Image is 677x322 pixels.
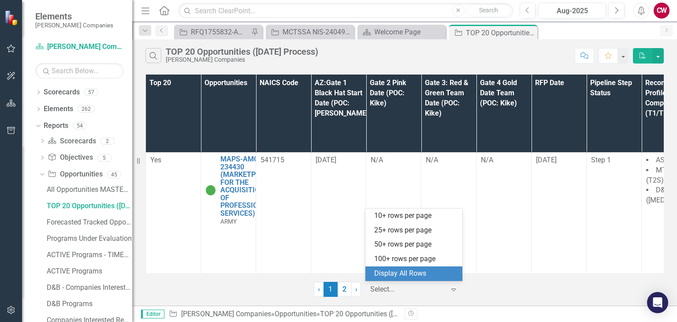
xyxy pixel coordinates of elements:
button: CW [654,3,670,19]
a: [PERSON_NAME] Companies [35,42,123,52]
div: N/A [426,155,472,165]
div: TOP 20 Opportunities ([DATE] Process) [166,47,318,56]
div: MCTSSA NIS-240491: MARINE CORPS TACTICAL SYSTEMS SUPPORT ACTIVITY NETWORK INFRASTRUCTURE SERVICES [283,26,352,37]
div: Open Intercom Messenger [647,292,668,313]
a: Opportunities [48,169,102,180]
div: N/A [481,155,527,165]
a: Welcome Page [360,26,443,37]
a: Opportunities [275,310,316,318]
a: MAPS-AMC-234430 (MARKETPLACE FOR THE ACQUISITION OF PROFESSIONAL SERVICES) [220,155,273,217]
div: » » [169,309,398,319]
div: All Opportunities MASTER LIST [47,186,132,194]
button: Aug-2025 [538,3,606,19]
a: Elements [44,104,73,114]
div: 262 [78,105,95,113]
button: Search [467,4,511,17]
div: RFQ1755832-AMC-CIO-GSAMAS (Army - G6 Modernization and Enterprise IT Support) [191,26,249,37]
span: [DATE] [536,156,557,164]
a: TOP 20 Opportunities ([DATE] Process) [45,199,132,213]
a: All Opportunities MASTER LIST [45,183,132,197]
span: ARMY [220,218,237,225]
a: D&B Programs [45,297,132,311]
div: D&B Programs [47,300,132,308]
span: [DATE] [316,156,336,164]
div: 10+ rows per page [374,211,457,221]
img: Active [205,185,216,195]
span: ‹ [318,285,320,293]
div: Programs Under Evaluation [47,235,132,243]
div: 25+ rows per page [374,225,457,236]
a: Forecasted Tracked Opportunities [45,215,132,229]
span: Elements [35,11,113,22]
div: TOP 20 Opportunities ([DATE] Process) [466,27,535,38]
span: › [355,285,357,293]
img: ClearPoint Strategy [4,10,20,25]
span: Step 1 [591,156,611,164]
div: 57 [84,89,98,96]
div: Forecasted Tracked Opportunities [47,218,132,226]
a: ACTIVE Programs - TIMELINE View [45,248,132,262]
a: RFQ1755832-AMC-CIO-GSAMAS (Army - G6 Modernization and Enterprise IT Support) [176,26,249,37]
a: Objectives [48,153,93,163]
div: N/A [371,155,417,165]
span: 541715 [260,156,284,164]
div: Welcome Page [374,26,443,37]
span: Editor [141,310,164,318]
a: 2 [338,282,352,297]
input: Search ClearPoint... [179,3,513,19]
div: TOP 20 Opportunities ([DATE] Process) [47,202,132,210]
div: ACTIVE Programs - TIMELINE View [47,251,132,259]
a: D&B - Companies Interested Report [45,281,132,295]
a: Reports [44,121,68,131]
div: [PERSON_NAME] Companies [166,56,318,63]
a: Programs Under Evaluation [45,232,132,246]
div: 5 [97,154,112,161]
div: Aug-2025 [541,6,603,16]
div: D&B - Companies Interested Report [47,284,132,292]
a: ACTIVE Programs [45,264,132,278]
div: TOP 20 Opportunities ([DATE] Process) [320,310,441,318]
span: 1 [324,282,338,297]
a: MCTSSA NIS-240491: MARINE CORPS TACTICAL SYSTEMS SUPPORT ACTIVITY NETWORK INFRASTRUCTURE SERVICES [268,26,352,37]
span: Search [479,7,498,14]
div: 100+ rows per page [374,254,457,264]
div: Display All Rows [374,269,457,279]
small: [PERSON_NAME] Companies [35,22,113,29]
div: 50+ rows per page [374,240,457,250]
div: 54 [73,122,87,129]
div: 45 [107,171,121,178]
div: 2 [100,137,115,145]
div: ACTIVE Programs [47,267,132,275]
a: Scorecards [44,87,80,97]
a: [PERSON_NAME] Companies [181,310,271,318]
a: Scorecards [48,136,96,146]
span: Yes [150,156,161,164]
input: Search Below... [35,63,123,79]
